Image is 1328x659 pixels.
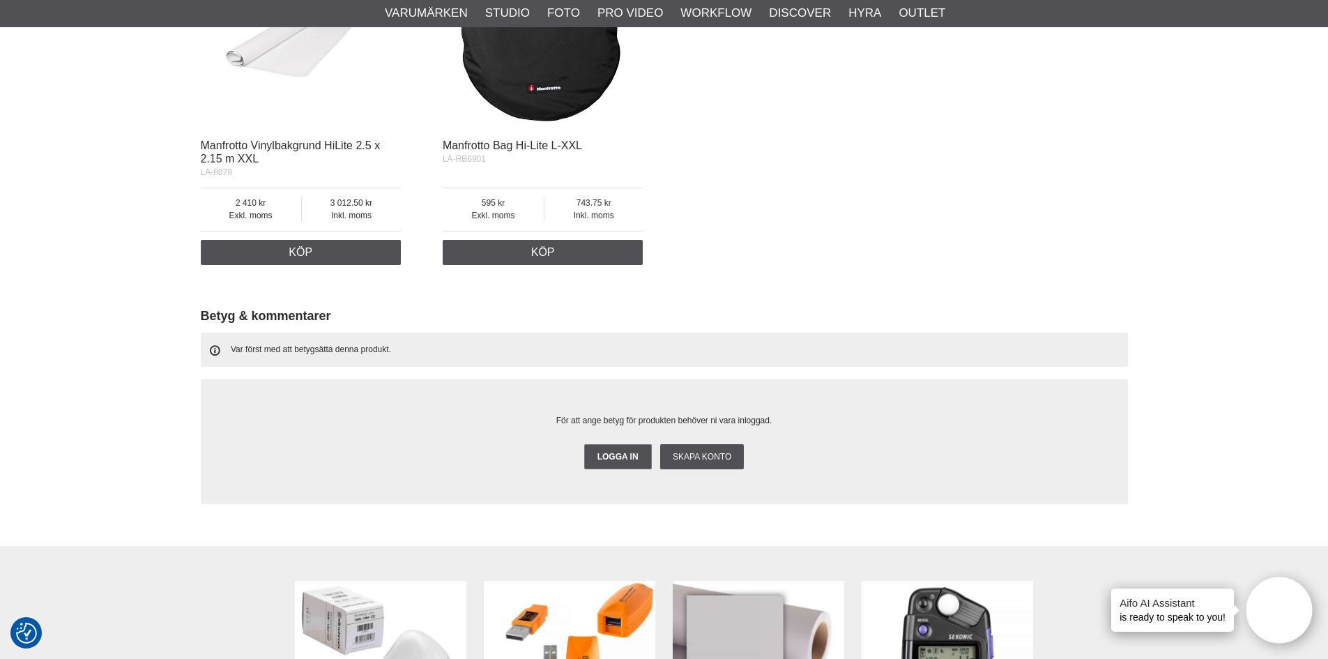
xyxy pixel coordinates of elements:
a: Hyra [848,4,881,22]
span: Var först med att betygsätta denna produkt. [231,344,391,354]
a: Skapa konto [660,444,744,469]
a: Pro Video [597,4,663,22]
h2: Betyg & kommentarer [201,308,1128,325]
span: 2 410 [201,197,301,209]
span: 595 [443,197,544,209]
span: För att ange betyg för produkten behöver ni vara inloggad. [556,416,772,425]
a: Varumärken [385,4,468,22]
span: Exkl. moms [443,209,544,222]
span: LA-RB6901 [443,154,486,164]
span: 3 012.50 [302,197,401,209]
button: Samtyckesinställningar [16,621,37,646]
a: Logga in [584,444,652,469]
img: Revisit consent button [16,623,37,644]
span: Inkl. moms [544,209,643,222]
a: Studio [485,4,530,22]
a: Köp [443,240,643,265]
a: Manfrotto Bag Hi-Lite L-XXL [443,139,582,151]
a: Köp [201,240,402,265]
span: Inkl. moms [302,209,401,222]
a: Outlet [899,4,945,22]
h4: Aifo AI Assistant [1120,596,1226,610]
a: Manfrotto Vinylbakgrund HiLite 2.5 x 2.15 m XXL [201,139,381,165]
a: Workflow [680,4,751,22]
div: is ready to speak to you! [1111,589,1234,632]
span: LA-8879 [201,167,232,177]
span: Exkl. moms [201,209,301,222]
a: Foto [547,4,580,22]
span: 743.75 [544,197,643,209]
a: Discover [769,4,831,22]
